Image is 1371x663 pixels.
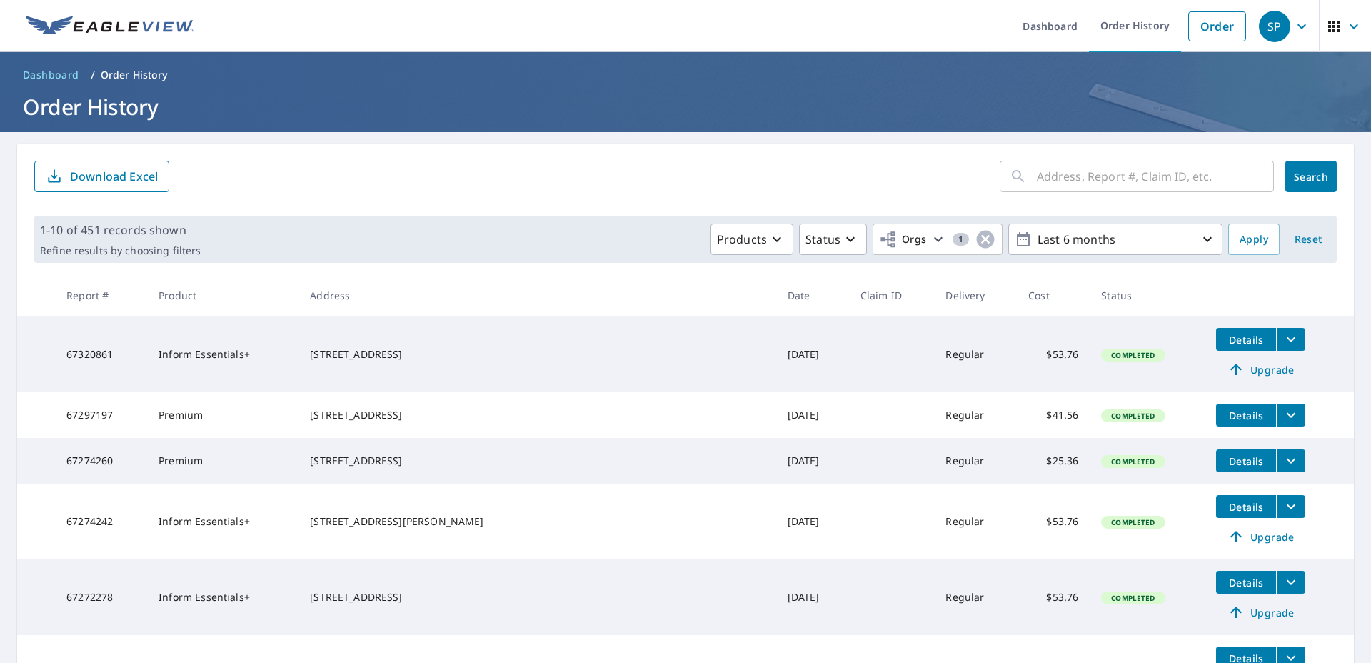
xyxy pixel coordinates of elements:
li: / [91,66,95,84]
div: SP [1259,11,1290,42]
button: filesDropdownBtn-67320861 [1276,328,1305,351]
button: detailsBtn-67274260 [1216,449,1276,472]
a: Upgrade [1216,601,1305,624]
button: Status [799,224,867,255]
button: detailsBtn-67320861 [1216,328,1276,351]
h1: Order History [17,92,1354,121]
p: Refine results by choosing filters [40,244,201,257]
span: Details [1225,454,1267,468]
button: Apply [1228,224,1280,255]
td: Regular [934,484,1017,559]
button: Download Excel [34,161,169,192]
td: $25.36 [1017,438,1090,484]
button: filesDropdownBtn-67272278 [1276,571,1305,594]
button: filesDropdownBtn-67274242 [1276,495,1305,518]
td: 67297197 [55,392,147,438]
th: Cost [1017,274,1090,316]
td: [DATE] [776,438,849,484]
td: $53.76 [1017,559,1090,635]
span: Reset [1291,231,1325,249]
div: [STREET_ADDRESS] [310,347,764,362]
th: Report # [55,274,147,316]
th: Product [147,274,298,316]
button: Reset [1285,224,1331,255]
td: $53.76 [1017,484,1090,559]
span: Orgs [879,231,927,249]
span: Upgrade [1225,528,1297,545]
img: EV Logo [26,16,194,37]
button: detailsBtn-67297197 [1216,404,1276,427]
button: filesDropdownBtn-67274260 [1276,449,1305,472]
td: Regular [934,438,1017,484]
button: detailsBtn-67274242 [1216,495,1276,518]
td: $41.56 [1017,392,1090,438]
td: Premium [147,438,298,484]
button: detailsBtn-67272278 [1216,571,1276,594]
th: Claim ID [849,274,935,316]
span: Completed [1103,517,1163,527]
p: Order History [101,68,168,82]
td: Premium [147,392,298,438]
div: [STREET_ADDRESS] [310,454,764,468]
p: Last 6 months [1032,227,1199,252]
div: [STREET_ADDRESS][PERSON_NAME] [310,514,764,529]
td: [DATE] [776,559,849,635]
p: Download Excel [70,169,158,184]
span: Completed [1103,350,1163,360]
div: [STREET_ADDRESS] [310,408,764,422]
td: 67274260 [55,438,147,484]
td: Regular [934,392,1017,438]
td: 67320861 [55,316,147,392]
td: Inform Essentials+ [147,316,298,392]
span: Dashboard [23,68,79,82]
td: Regular [934,559,1017,635]
button: Last 6 months [1008,224,1222,255]
td: [DATE] [776,316,849,392]
td: [DATE] [776,484,849,559]
th: Address [298,274,775,316]
span: Completed [1103,593,1163,603]
span: Upgrade [1225,361,1297,378]
p: Status [805,231,840,248]
td: Inform Essentials+ [147,559,298,635]
nav: breadcrumb [17,64,1354,86]
a: Upgrade [1216,358,1305,381]
span: Details [1225,333,1267,347]
span: 1 [953,234,969,244]
a: Upgrade [1216,525,1305,548]
td: 67274242 [55,484,147,559]
th: Delivery [934,274,1017,316]
th: Date [776,274,849,316]
a: Dashboard [17,64,85,86]
span: Upgrade [1225,604,1297,621]
a: Order [1188,11,1246,41]
button: Orgs1 [873,224,1003,255]
p: 1-10 of 451 records shown [40,221,201,239]
button: Search [1285,161,1337,192]
span: Details [1225,500,1267,514]
td: Inform Essentials+ [147,484,298,559]
span: Details [1225,576,1267,589]
th: Status [1090,274,1205,316]
span: Details [1225,409,1267,422]
div: [STREET_ADDRESS] [310,590,764,604]
button: filesDropdownBtn-67297197 [1276,404,1305,427]
td: Regular [934,316,1017,392]
td: 67272278 [55,559,147,635]
button: Products [710,224,793,255]
td: $53.76 [1017,316,1090,392]
input: Address, Report #, Claim ID, etc. [1037,156,1274,196]
span: Completed [1103,457,1163,467]
p: Products [717,231,767,248]
span: Search [1297,170,1325,184]
span: Apply [1240,231,1268,249]
span: Completed [1103,411,1163,421]
td: [DATE] [776,392,849,438]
